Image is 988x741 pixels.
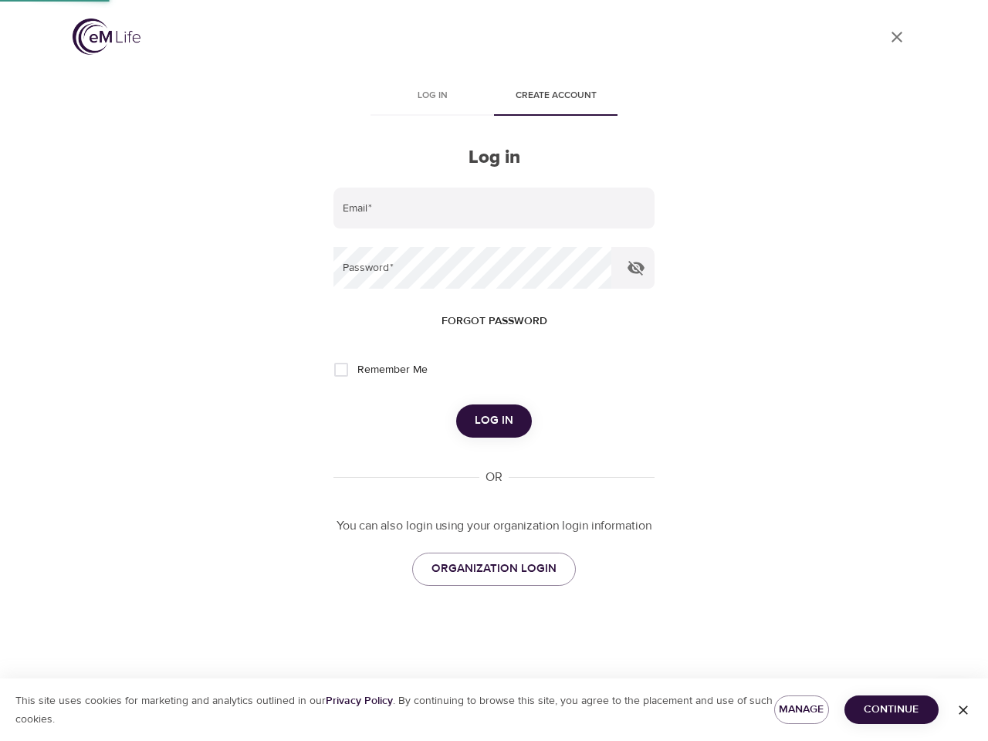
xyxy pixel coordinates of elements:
[326,694,393,708] a: Privacy Policy
[503,88,608,104] span: Create account
[442,312,547,331] span: Forgot password
[412,553,576,585] a: ORGANIZATION LOGIN
[73,19,140,55] img: logo
[844,695,939,724] button: Continue
[333,147,655,169] h2: Log in
[380,88,485,104] span: Log in
[431,559,557,579] span: ORGANIZATION LOGIN
[435,307,553,336] button: Forgot password
[475,411,513,431] span: Log in
[456,404,532,437] button: Log in
[333,79,655,116] div: disabled tabs example
[357,362,428,378] span: Remember Me
[787,700,817,719] span: Manage
[774,695,829,724] button: Manage
[878,19,915,56] a: close
[333,517,655,535] p: You can also login using your organization login information
[857,700,926,719] span: Continue
[479,469,509,486] div: OR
